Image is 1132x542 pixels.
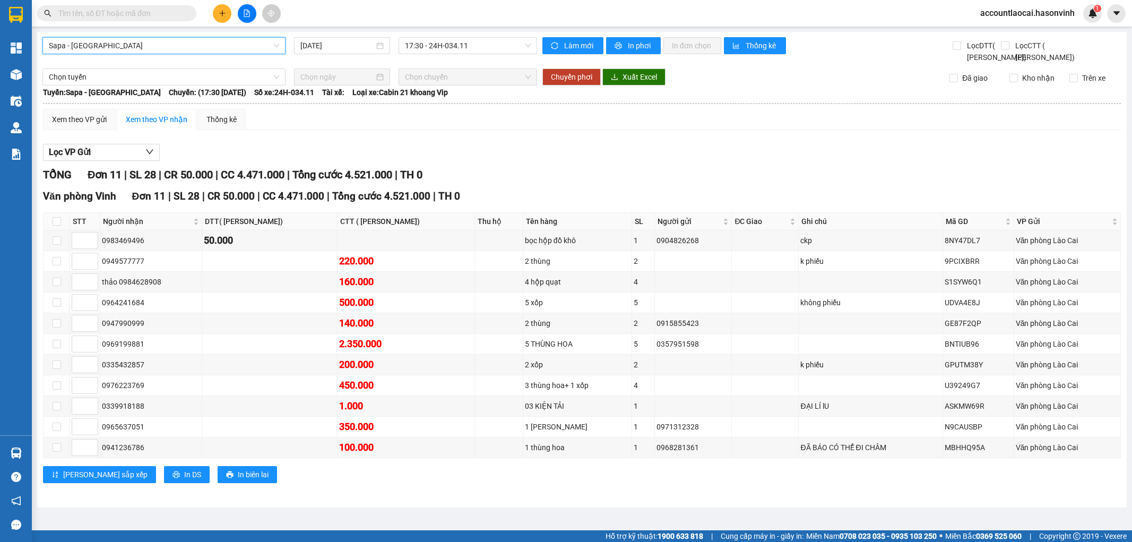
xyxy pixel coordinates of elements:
td: Văn phòng Lào Cai [1014,334,1121,355]
th: Ghi chú [799,213,943,230]
img: icon-new-feature [1088,8,1098,18]
button: syncLàm mới [542,37,603,54]
span: download [611,73,618,82]
span: TH 0 [400,168,422,181]
span: Cung cấp máy in - giấy in: [721,530,803,542]
span: Chuyến: (17:30 [DATE]) [169,87,246,98]
div: Xem theo VP nhận [126,114,187,125]
div: Xem theo VP gửi [52,114,107,125]
b: Tuyến: Sapa - [GEOGRAPHIC_DATA] [43,88,161,97]
span: sync [551,42,560,50]
span: 1 [1095,5,1099,12]
td: Văn phòng Lào Cai [1014,417,1121,437]
div: 4 hộp quạt [525,276,630,288]
button: printerIn DS [164,466,210,483]
strong: 1900 633 818 [658,532,703,540]
td: UDVA4E8J [943,292,1014,313]
span: ⚪️ [939,534,943,538]
span: CC 4.471.000 [221,168,284,181]
td: 8NY47DL7 [943,230,1014,251]
div: 220.000 [339,254,473,269]
span: bar-chart [732,42,741,50]
div: 0941236786 [102,442,200,453]
div: 140.000 [339,316,473,331]
span: | [202,190,205,202]
span: Người nhận [103,216,191,227]
div: 2 [634,255,653,267]
span: | [433,190,436,202]
span: ĐC Giao [734,216,788,227]
div: 350.000 [339,419,473,434]
span: Người gửi [658,216,721,227]
div: Văn phòng Lào Cai [1016,359,1119,371]
span: aim [267,10,275,17]
span: | [124,168,127,181]
img: dashboard-icon [11,42,22,54]
span: Lọc VP Gửi [49,145,91,159]
td: S1SYW6Q1 [943,272,1014,292]
span: Văn phòng Vinh [43,190,116,202]
strong: 0708 023 035 - 0935 103 250 [840,532,937,540]
td: MBHHQ95A [943,437,1014,458]
div: 50.000 [204,233,335,248]
td: Văn phòng Lào Cai [1014,251,1121,272]
div: 0949577777 [102,255,200,267]
div: k phiếu [800,255,940,267]
td: Văn phòng Lào Cai [1014,437,1121,458]
button: downloadXuất Excel [602,68,666,85]
span: Thống kê [746,40,777,51]
span: message [11,520,21,530]
span: TỔNG [43,168,72,181]
div: ASKMW69R [945,400,1012,412]
div: BNTIUB96 [945,338,1012,350]
span: | [159,168,161,181]
th: STT [70,213,100,230]
span: caret-down [1112,8,1121,18]
div: k phiếu [800,359,940,371]
span: Lọc CTT ( [PERSON_NAME]) [1011,40,1076,63]
div: Văn phòng Lào Cai [1016,421,1119,433]
button: plus [213,4,231,23]
input: Chọn ngày [300,71,374,83]
span: 17:30 - 24H-034.11 [405,38,530,54]
td: BNTIUB96 [943,334,1014,355]
div: 2 [634,359,653,371]
div: ĐẠI LÍ lU [800,400,940,412]
div: 1 thùng hoa [525,442,630,453]
span: Làm mới [564,40,595,51]
button: printerIn phơi [606,37,661,54]
button: bar-chartThống kê [724,37,786,54]
div: 2 [634,317,653,329]
td: Văn phòng Lào Cai [1014,272,1121,292]
td: U39249G7 [943,375,1014,396]
span: Số xe: 24H-034.11 [254,87,314,98]
div: 0915855423 [656,317,730,329]
span: search [44,10,51,17]
span: plus [219,10,226,17]
span: CC 4.471.000 [263,190,324,202]
button: Lọc VP Gửi [43,144,160,161]
span: printer [615,42,624,50]
td: GE87F2QP [943,313,1014,334]
div: 9PCIXBRR [945,255,1012,267]
div: 100.000 [339,440,473,455]
span: copyright [1073,532,1081,540]
div: Thống kê [206,114,237,125]
span: printer [172,471,180,479]
span: In biên lai [238,469,269,480]
div: 0965637051 [102,421,200,433]
div: S1SYW6Q1 [945,276,1012,288]
span: notification [11,496,21,506]
div: 1 [PERSON_NAME] [525,421,630,433]
div: Văn phòng Lào Cai [1016,400,1119,412]
div: 1 [634,400,653,412]
div: không phiếu [800,297,940,308]
div: GE87F2QP [945,317,1012,329]
span: Tài xế: [322,87,344,98]
span: question-circle [11,472,21,482]
div: Văn phòng Lào Cai [1016,235,1119,246]
span: Đã giao [958,72,992,84]
div: GPUTM38Y [945,359,1012,371]
span: | [215,168,218,181]
td: Văn phòng Lào Cai [1014,396,1121,417]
